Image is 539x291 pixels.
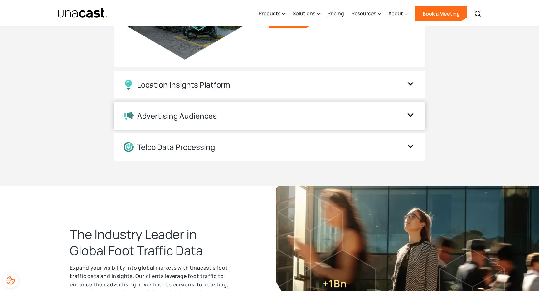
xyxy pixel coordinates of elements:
div: Products [259,10,280,17]
div: About [388,1,408,26]
div: Advertising Audiences [137,112,217,121]
a: Book a Meeting [415,6,467,21]
div: Resources [352,10,376,17]
div: Products [259,1,285,26]
img: Unacast text logo [57,8,108,19]
img: Location Insights Platform icon [124,80,134,90]
a: home [57,8,108,19]
div: Solutions [293,1,320,26]
div: Location Insights Platform [137,80,230,89]
div: Cookie Preferences [3,273,18,288]
h2: The Industry Leader in Global Foot Traffic Data [70,226,232,259]
div: About [388,10,403,17]
div: Resources [352,1,381,26]
img: Location Data Processing icon [124,142,134,152]
a: Pricing [328,1,344,26]
div: Solutions [293,10,315,17]
div: Telco Data Processing [137,143,215,152]
img: Search icon [474,10,482,17]
img: Advertising Audiences icon [124,112,134,120]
